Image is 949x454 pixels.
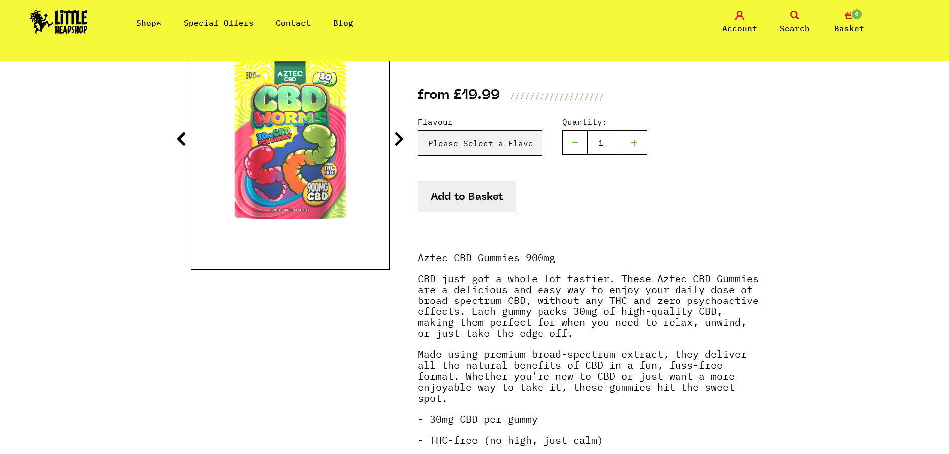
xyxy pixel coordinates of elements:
label: Quantity: [562,116,647,128]
p: - 30mg CBD per gummy [418,414,759,435]
a: Contact [276,18,311,28]
p: Aztec CBD Gummies 900mg [418,252,759,273]
label: Flavour [418,116,542,128]
p: CBD just got a whole lot tastier. These Aztec CBD Gummies are a delicious and easy way to enjoy y... [418,273,759,349]
a: Search [770,11,819,34]
span: 0 [851,8,863,20]
img: Little Head Shop Logo [30,10,88,34]
a: Blog [333,18,353,28]
a: Shop [136,18,161,28]
p: from £19.99 [418,90,500,102]
span: Basket [834,22,864,34]
a: 0 Basket [824,11,874,34]
a: Special Offers [184,18,254,28]
input: 1 [587,130,622,155]
p: Made using premium broad-spectrum extract, they deliver all the natural benefits of CBD in a fun,... [418,349,759,414]
img: Aztec CBD Gummies 900mg image 1 [191,31,389,229]
span: Account [722,22,757,34]
p: /////////////////// [510,90,604,102]
span: Search [780,22,810,34]
button: Add to Basket [418,181,516,212]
